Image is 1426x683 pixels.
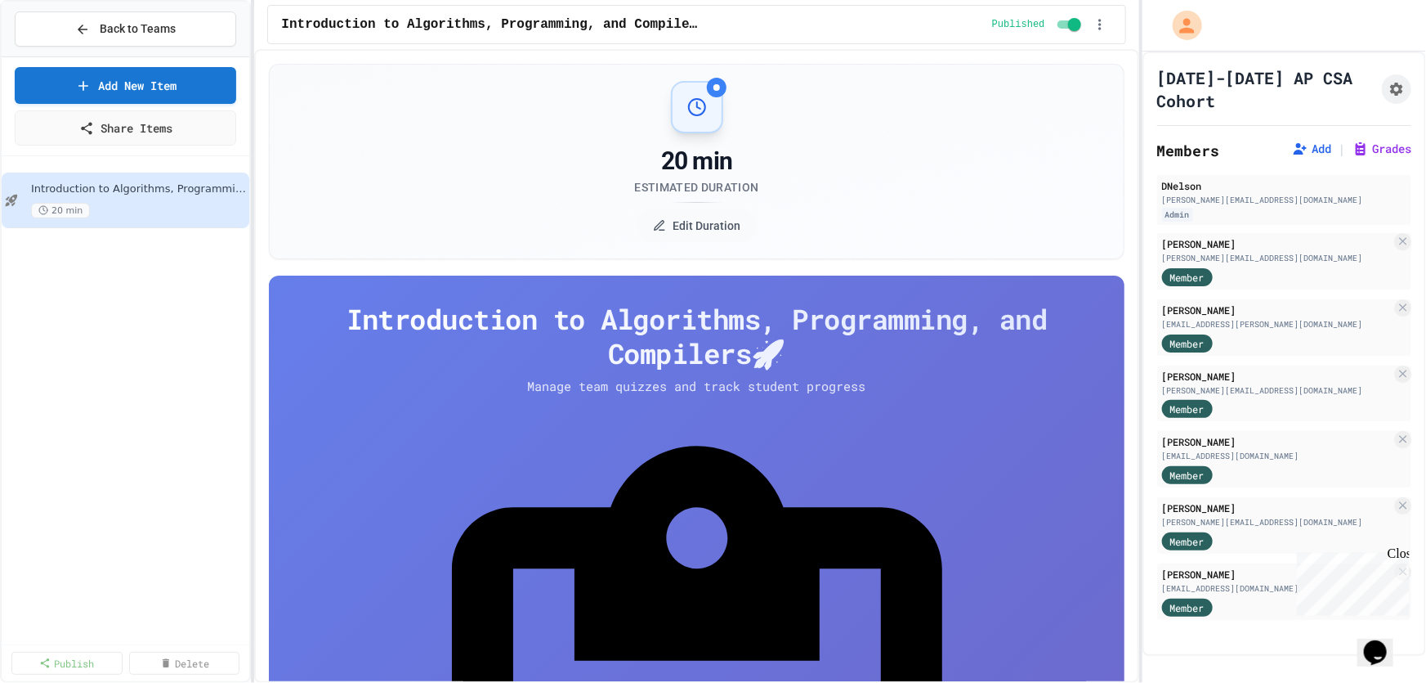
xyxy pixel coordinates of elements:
div: [EMAIL_ADDRESS][DOMAIN_NAME] [1162,582,1392,595]
div: [EMAIL_ADDRESS][DOMAIN_NAME] [1162,450,1392,462]
iframe: chat widget [1290,546,1410,616]
div: [PERSON_NAME] [1162,567,1392,582]
span: Introduction to Algorithms, Programming, and Compilers [281,15,700,34]
button: Grades [1352,141,1411,157]
div: Estimated Duration [634,179,758,195]
a: Share Items [15,110,236,146]
span: Back to Teams [100,20,176,38]
span: Member [1170,270,1205,285]
span: Member [1170,600,1205,615]
div: [PERSON_NAME] [1162,501,1392,515]
iframe: chat widget [1357,618,1410,667]
h4: Introduction to Algorithms, Programming, and Compilers 🚀 [329,302,1065,371]
div: My Account [1156,7,1206,44]
span: Introduction to Algorithms, Programming, and Compilers [31,182,246,196]
div: [PERSON_NAME][EMAIL_ADDRESS][DOMAIN_NAME] [1162,516,1392,528]
span: Published [992,18,1045,31]
a: Publish [11,652,123,675]
span: Member [1170,336,1205,351]
div: Admin [1162,208,1193,222]
div: Chat with us now!Close [7,7,113,104]
span: Member [1170,468,1205,483]
a: Add New Item [15,67,236,104]
div: [PERSON_NAME][EMAIL_ADDRESS][DOMAIN_NAME] [1162,384,1392,397]
div: [PERSON_NAME] [1162,434,1392,449]
div: DNelson [1162,178,1406,193]
span: 20 min [31,203,90,218]
button: Add [1292,141,1331,157]
div: 20 min [634,146,758,176]
span: | [1338,139,1346,159]
button: Edit Duration [637,209,757,242]
h1: [DATE]-[DATE] AP CSA Cohort [1157,66,1375,112]
div: [PERSON_NAME] [1162,369,1392,384]
span: Member [1170,402,1205,416]
span: Member [1170,534,1205,549]
a: Delete [129,652,240,675]
div: [PERSON_NAME] [1162,303,1392,317]
div: Content is published and visible to students [992,15,1084,34]
button: Assignment Settings [1382,74,1411,104]
div: [PERSON_NAME] [1162,236,1392,251]
p: Manage team quizzes and track student progress [513,377,881,396]
div: [PERSON_NAME][EMAIL_ADDRESS][DOMAIN_NAME] [1162,194,1406,206]
h2: Members [1157,139,1220,162]
div: [PERSON_NAME][EMAIL_ADDRESS][DOMAIN_NAME] [1162,252,1392,264]
div: [EMAIL_ADDRESS][PERSON_NAME][DOMAIN_NAME] [1162,318,1392,330]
